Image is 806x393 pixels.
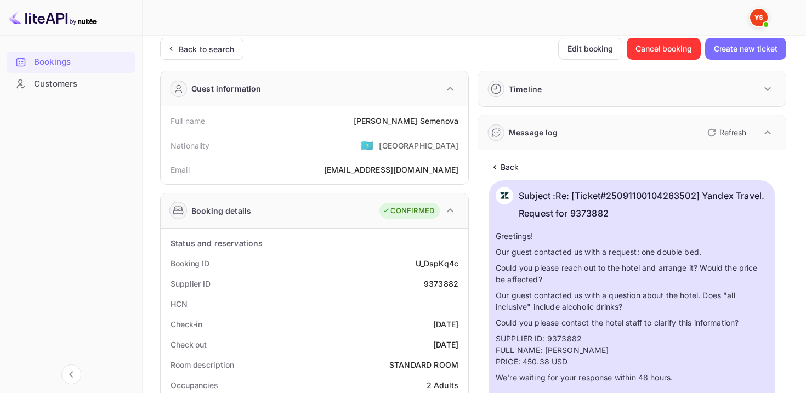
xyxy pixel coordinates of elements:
[382,206,434,217] div: CONFIRMED
[496,289,768,312] p: Our guest contacted us with a question about the hotel. Does "all inclusive" include alcoholic dr...
[509,127,558,138] div: Message log
[433,339,458,350] div: [DATE]
[171,298,188,310] div: HCN
[701,124,751,141] button: Refresh
[496,230,768,242] p: Greetings!
[171,318,202,330] div: Check-in
[7,52,135,73] div: Bookings
[750,9,768,26] img: Yandex Support
[171,379,218,391] div: Occupancies
[34,56,130,69] div: Bookings
[627,38,701,60] button: Cancel booking
[496,246,768,258] p: Our guest contacted us with a request: one double bed.
[389,359,458,371] div: STANDARD ROOM
[9,9,97,26] img: LiteAPI logo
[171,115,205,127] div: Full name
[171,140,210,151] div: Nationality
[519,187,768,222] p: Subject : Re: [Ticket#25091100104263502] Yandex Travel. Request for 9373882
[191,205,251,217] div: Booking details
[7,73,135,94] a: Customers
[424,278,458,289] div: 9373882
[496,187,513,204] img: AwvSTEc2VUhQAAAAAElFTkSuQmCC
[171,278,211,289] div: Supplier ID
[496,262,768,285] p: Could you please reach out to the hotel and arrange it? Would the price be affected?
[416,258,458,269] div: U_DspKq4c
[171,339,207,350] div: Check out
[179,43,234,55] div: Back to search
[354,115,458,127] div: [PERSON_NAME] Semenova
[379,140,458,151] div: [GEOGRAPHIC_DATA]
[171,258,209,269] div: Booking ID
[427,379,458,391] div: 2 Adults
[171,359,234,371] div: Room description
[501,161,519,173] p: Back
[61,364,81,384] button: Collapse navigation
[34,78,130,90] div: Customers
[496,333,768,367] p: SUPPLIER ID: 9373882 FULL NAME: [PERSON_NAME] PRICE: 450.38 USD
[324,164,458,175] div: [EMAIL_ADDRESS][DOMAIN_NAME]
[361,135,373,155] span: United States
[171,237,263,249] div: Status and reservations
[7,73,135,95] div: Customers
[7,52,135,72] a: Bookings
[171,164,190,175] div: Email
[496,372,768,383] p: We're waiting for your response within 48 hours.
[509,83,542,95] div: Timeline
[705,38,786,60] button: Create new ticket
[558,38,622,60] button: Edit booking
[719,127,746,138] p: Refresh
[496,317,768,328] p: Could you please contact the hotel staff to clarify this information?
[191,83,262,94] div: Guest information
[433,318,458,330] div: [DATE]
